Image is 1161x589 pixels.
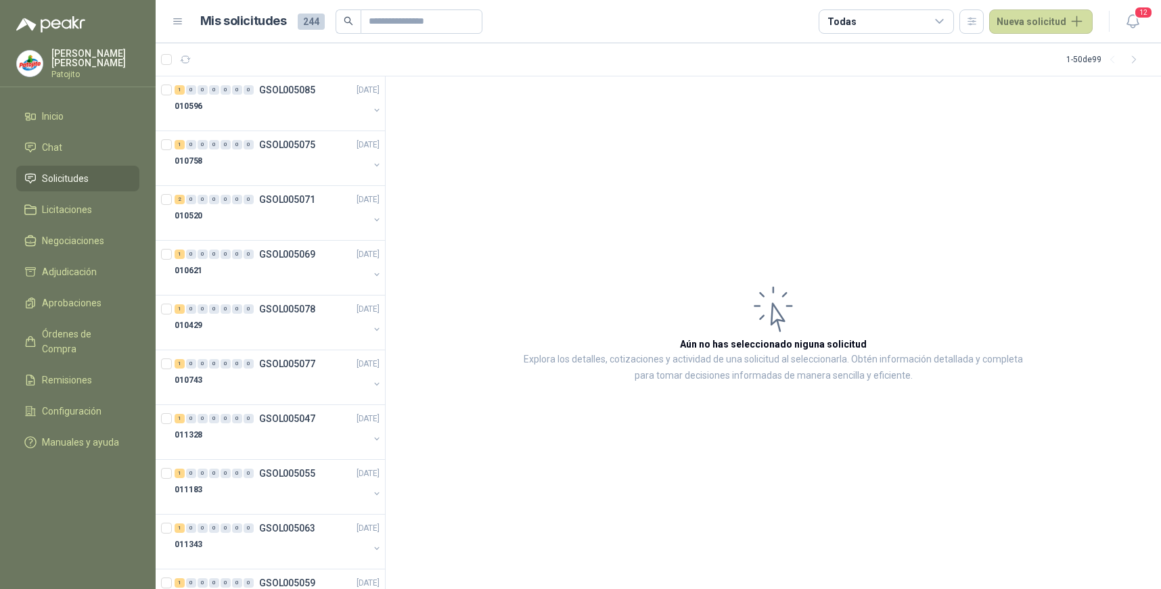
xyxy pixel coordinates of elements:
[244,469,254,478] div: 0
[232,359,242,369] div: 0
[175,82,382,125] a: 1 0 0 0 0 0 0 GSOL005085[DATE] 010596
[175,304,185,314] div: 1
[198,523,208,533] div: 0
[221,195,231,204] div: 0
[1134,6,1153,19] span: 12
[198,359,208,369] div: 0
[175,85,185,95] div: 1
[244,523,254,533] div: 0
[521,352,1026,384] p: Explora los detalles, cotizaciones y actividad de una solicitud al seleccionarla. Obtén informaci...
[232,469,242,478] div: 0
[344,16,353,26] span: search
[357,413,380,425] p: [DATE]
[198,250,208,259] div: 0
[259,140,315,149] p: GSOL005075
[16,367,139,393] a: Remisiones
[244,304,254,314] div: 0
[16,197,139,222] a: Licitaciones
[51,70,139,78] p: Patojito
[186,469,196,478] div: 0
[209,414,219,423] div: 0
[186,250,196,259] div: 0
[42,264,97,279] span: Adjudicación
[259,359,315,369] p: GSOL005077
[175,356,382,399] a: 1 0 0 0 0 0 0 GSOL005077[DATE] 010743
[259,414,315,423] p: GSOL005047
[357,193,380,206] p: [DATE]
[209,140,219,149] div: 0
[232,578,242,588] div: 0
[209,523,219,533] div: 0
[42,296,101,310] span: Aprobaciones
[244,414,254,423] div: 0
[175,264,202,277] p: 010621
[186,523,196,533] div: 0
[221,578,231,588] div: 0
[42,233,104,248] span: Negociaciones
[175,359,185,369] div: 1
[680,337,867,352] h3: Aún no has seleccionado niguna solicitud
[827,14,856,29] div: Todas
[232,140,242,149] div: 0
[16,135,139,160] a: Chat
[175,140,185,149] div: 1
[221,414,231,423] div: 0
[200,11,287,31] h1: Mis solicitudes
[209,304,219,314] div: 0
[16,259,139,285] a: Adjudicación
[175,410,382,454] a: 1 0 0 0 0 0 0 GSOL005047[DATE] 011328
[16,228,139,254] a: Negociaciones
[175,414,185,423] div: 1
[259,523,315,533] p: GSOL005063
[209,359,219,369] div: 0
[198,469,208,478] div: 0
[232,414,242,423] div: 0
[175,520,382,563] a: 1 0 0 0 0 0 0 GSOL005063[DATE] 011343
[198,414,208,423] div: 0
[198,140,208,149] div: 0
[175,250,185,259] div: 1
[16,321,139,362] a: Órdenes de Compra
[209,578,219,588] div: 0
[259,304,315,314] p: GSOL005078
[42,140,62,155] span: Chat
[244,195,254,204] div: 0
[232,195,242,204] div: 0
[244,359,254,369] div: 0
[186,195,196,204] div: 0
[186,414,196,423] div: 0
[357,522,380,535] p: [DATE]
[175,191,382,235] a: 2 0 0 0 0 0 0 GSOL005071[DATE] 010520
[175,484,202,496] p: 011183
[221,85,231,95] div: 0
[244,140,254,149] div: 0
[186,359,196,369] div: 0
[232,250,242,259] div: 0
[175,429,202,442] p: 011328
[175,523,185,533] div: 1
[42,435,119,450] span: Manuales y ayuda
[244,85,254,95] div: 0
[175,210,202,222] p: 010520
[244,578,254,588] div: 0
[259,250,315,259] p: GSOL005069
[175,319,202,332] p: 010429
[357,467,380,480] p: [DATE]
[989,9,1093,34] button: Nueva solicitud
[1066,49,1145,70] div: 1 - 50 de 99
[198,304,208,314] div: 0
[259,195,315,204] p: GSOL005071
[16,16,85,32] img: Logo peakr
[42,109,64,124] span: Inicio
[209,469,219,478] div: 0
[198,195,208,204] div: 0
[175,155,202,168] p: 010758
[175,578,185,588] div: 1
[221,250,231,259] div: 0
[221,523,231,533] div: 0
[42,171,89,186] span: Solicitudes
[175,538,202,551] p: 011343
[198,85,208,95] div: 0
[16,398,139,424] a: Configuración
[357,358,380,371] p: [DATE]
